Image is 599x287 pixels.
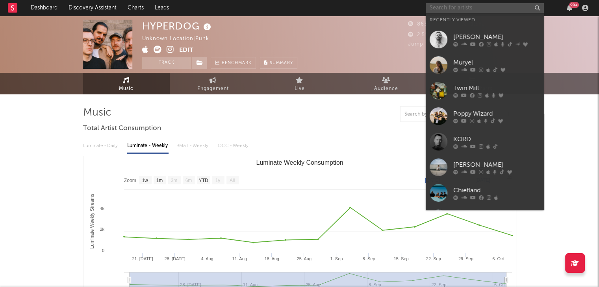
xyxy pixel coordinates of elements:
a: Chiefland [426,180,544,206]
text: 2k [100,227,104,232]
text: 6. Oct [492,256,504,261]
div: Chiefland [453,186,540,195]
span: Music [119,84,134,94]
div: HYPERDOG [142,20,213,33]
a: [PERSON_NAME] [426,27,544,52]
span: 2.516 Monthly Listeners [408,32,479,37]
span: Live [295,84,305,94]
div: Poppy Wizard [453,109,540,118]
text: 28. [DATE] [164,256,185,261]
a: Benchmark [211,57,256,69]
input: Search for artists [426,3,544,13]
text: 11. Aug [232,256,247,261]
span: Total Artist Consumption [83,124,161,133]
a: [PERSON_NAME] [426,155,544,180]
text: 6m [185,178,192,183]
text: 21. [DATE] [132,256,153,261]
button: Summary [260,57,297,69]
button: Track [142,57,191,69]
a: Bird's View [426,206,544,231]
text: 1m [156,178,163,183]
span: 863 [408,22,427,27]
text: YTD [198,178,208,183]
text: Luminate Weekly Streams [89,194,95,249]
text: 8. Sep [362,256,375,261]
a: Muryel [426,52,544,78]
text: 18. Aug [264,256,279,261]
text: 3m [171,178,177,183]
span: Benchmark [222,59,252,68]
text: Zoom [124,178,136,183]
span: Engagement [197,84,229,94]
text: 1. Sep [330,256,343,261]
div: [PERSON_NAME] [453,32,540,42]
text: 25. Aug [297,256,311,261]
text: 4. Aug [201,256,213,261]
div: Unknown Location | Punk [142,34,218,44]
a: Audience [343,73,430,94]
span: Summary [270,61,293,65]
text: All [229,178,234,183]
text: 1w [142,178,148,183]
div: Muryel [453,58,540,67]
a: Music [83,73,170,94]
span: Jump Score: 60.2 [408,42,454,47]
text: 22. Sep [426,256,441,261]
a: Poppy Wizard [426,103,544,129]
button: 99+ [567,5,572,11]
text: [DATE] [425,177,440,183]
button: Edit [179,46,193,55]
div: Twin Mill [453,83,540,93]
input: Search by song name or URL [401,111,484,118]
a: Twin Mill [426,78,544,103]
div: Recently Viewed [430,15,540,25]
a: Live [256,73,343,94]
text: 15. Sep [393,256,408,261]
span: Audience [374,84,398,94]
div: Luminate - Weekly [127,139,169,153]
div: 99 + [569,2,579,8]
text: Luminate Weekly Consumption [256,159,343,166]
div: [PERSON_NAME] [453,160,540,169]
a: KORD [426,129,544,155]
div: KORD [453,134,540,144]
a: Engagement [170,73,256,94]
text: 29. Sep [458,256,473,261]
text: 1y [215,178,220,183]
text: 4k [100,206,104,211]
text: 0 [102,248,104,253]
